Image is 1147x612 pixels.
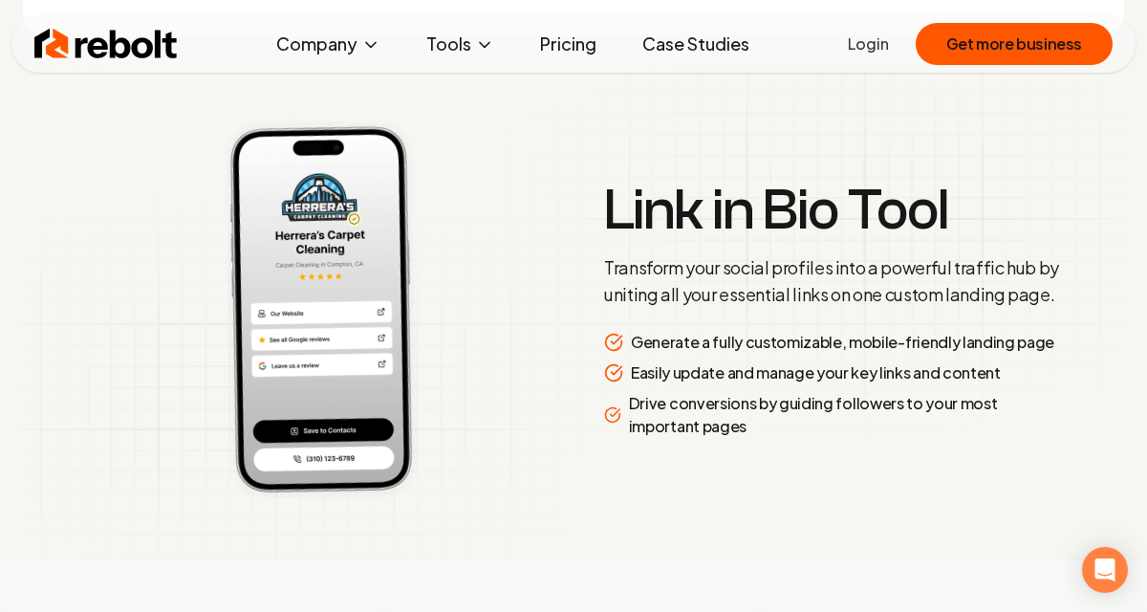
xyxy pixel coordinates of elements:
p: Drive conversions by guiding followers to your most important pages [629,392,1063,438]
p: Easily update and manage your key links and content [631,361,1001,384]
p: Generate a fully customizable, mobile-friendly landing page [631,331,1054,354]
img: Product [23,59,1124,560]
a: Pricing [525,25,612,63]
h3: Link in Bio Tool [604,182,1063,239]
img: Social Preview [75,109,552,511]
a: Login [848,33,889,55]
div: Open Intercom Messenger [1082,547,1128,593]
button: Get more business [916,23,1113,65]
img: Rebolt Logo [34,25,178,63]
button: Tools [411,25,509,63]
button: Company [261,25,396,63]
a: Case Studies [627,25,765,63]
p: Transform your social profiles into a powerful traffic hub by uniting all your essential links on... [604,254,1063,308]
